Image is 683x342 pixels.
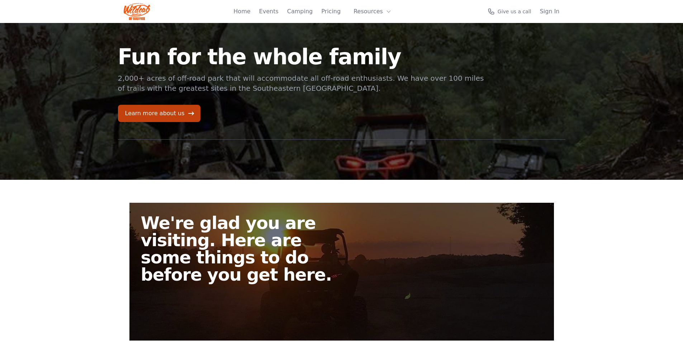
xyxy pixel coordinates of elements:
[488,8,531,15] a: Give us a call
[349,4,396,19] button: Resources
[259,7,279,16] a: Events
[118,105,200,122] a: Learn more about us
[233,7,250,16] a: Home
[321,7,341,16] a: Pricing
[287,7,313,16] a: Camping
[498,8,531,15] span: Give us a call
[129,203,554,341] a: We're glad you are visiting. Here are some things to do before you get here.
[141,214,347,283] h2: We're glad you are visiting. Here are some things to do before you get here.
[118,46,485,67] h1: Fun for the whole family
[118,73,485,93] p: 2,000+ acres of off-road park that will accommodate all off-road enthusiasts. We have over 100 mi...
[124,3,151,20] img: Wildcat Logo
[540,7,560,16] a: Sign In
